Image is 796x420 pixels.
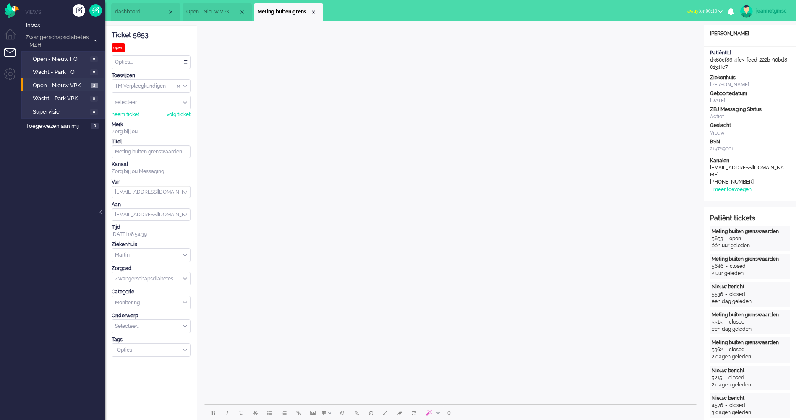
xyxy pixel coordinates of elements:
[710,138,790,145] div: BSN
[234,406,248,420] button: Underline
[277,406,291,420] button: Numbered list
[33,68,88,76] span: Wacht - Park FO
[712,235,723,242] div: 5653
[91,83,98,89] span: 2
[704,30,796,37] div: [PERSON_NAME]
[258,8,310,16] span: Meting buiten grenswaarden
[24,20,105,29] a: Inbox
[444,406,454,420] button: 0
[112,31,191,40] div: Ticket 5653
[728,374,744,381] div: closed
[756,7,788,15] div: jeannetgmsc
[723,263,730,270] div: -
[24,107,104,116] a: Supervisie 0
[24,67,104,76] a: Wacht - Park FO 0
[712,242,788,249] div: één uur geleden
[33,95,88,103] span: Wacht - Park VPK
[729,346,745,353] div: closed
[167,9,174,16] div: Close tab
[712,283,788,290] div: Nieuw bericht
[723,346,729,353] div: -
[183,3,252,21] li: View
[33,55,88,63] span: Open - Nieuw FO
[112,168,191,175] div: Zorg bij jou Messaging
[729,319,745,326] div: closed
[740,5,753,18] img: avatar
[712,326,788,333] div: één dag geleden
[4,29,23,47] li: Dashboard menu
[112,265,191,272] div: Zorgpad
[712,256,788,263] div: Meting buiten grenswaarden
[26,21,105,29] span: Inbox
[186,8,239,16] span: Open - Nieuw VPK
[320,406,335,420] button: Table
[310,9,317,16] div: Close tab
[90,96,98,102] span: 0
[710,214,790,223] div: Patiënt tickets
[687,8,699,14] span: away
[112,79,191,93] div: Assign Group
[91,123,99,129] span: 0
[90,69,98,75] span: 0
[254,3,323,21] li: 5653
[350,406,364,420] button: Add attachment
[112,241,191,248] div: Ziekenhuis
[4,68,23,87] li: Admin menu
[447,410,451,416] span: 0
[712,374,722,381] div: 5215
[710,186,752,193] div: + meer toevoegen
[364,406,378,420] button: Delay message
[712,395,788,402] div: Nieuw bericht
[73,4,85,17] div: Creëer ticket
[712,270,788,277] div: 2 uur geleden
[723,235,729,242] div: -
[712,353,788,360] div: 2 dagen geleden
[710,145,790,153] div: 213769001
[24,54,104,63] a: Open - Nieuw FO 0
[111,3,180,21] li: Dashboard
[112,336,191,343] div: Tags
[33,82,89,90] span: Open - Nieuw VPK
[112,121,191,128] div: Merk
[730,263,746,270] div: closed
[712,346,723,353] div: 5362
[24,80,104,90] a: Open - Nieuw VPK 2
[112,96,191,109] div: Assign User
[712,311,788,319] div: Meting buiten grenswaarden
[115,8,167,16] span: dashboard
[710,179,786,186] div: [PHONE_NUMBER]
[26,122,89,130] span: Toegewezen aan mij
[710,97,790,104] div: [DATE]
[239,9,245,16] div: Close tab
[729,235,741,242] div: open
[710,81,790,88] div: [PERSON_NAME]
[4,5,19,12] a: Omnidesk
[25,8,105,16] li: Views
[729,402,745,409] div: closed
[90,56,98,62] span: 0
[712,298,788,305] div: één dag geleden
[723,291,729,298] div: -
[704,49,796,71] div: d360cf86-4fe3-fccd-222b-90bd80134fe7
[112,288,191,296] div: Categorie
[112,72,191,79] div: Toewijzen
[291,406,305,420] button: Insert/edit link
[710,164,786,179] div: [EMAIL_ADDRESS][DOMAIN_NAME]
[90,109,98,115] span: 0
[712,402,723,409] div: 4576
[392,406,407,420] button: Clear formatting
[407,406,421,420] button: Reset content
[682,3,728,21] li: awayfor 00:10
[3,3,490,18] body: Rich Text Area. Press ALT-0 for help.
[112,161,191,168] div: Kanaal
[712,367,788,374] div: Nieuw bericht
[248,406,263,420] button: Strikethrough
[33,108,88,116] span: Supervisie
[710,106,790,113] div: ZBJ Messaging Status
[112,138,191,145] div: Titel
[729,291,745,298] div: closed
[206,406,220,420] button: Bold
[167,111,191,118] div: volg ticket
[710,130,790,137] div: Vrouw
[112,343,191,357] div: Select Tags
